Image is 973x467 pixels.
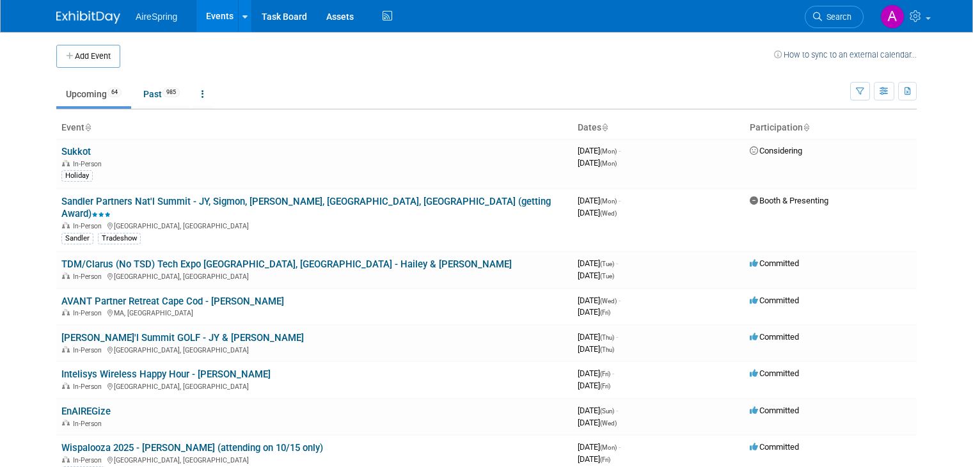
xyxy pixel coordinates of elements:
[73,456,106,464] span: In-Person
[578,146,621,155] span: [DATE]
[134,82,189,106] a: Past985
[750,258,799,268] span: Committed
[62,346,70,352] img: In-Person Event
[62,273,70,279] img: In-Person Event
[600,334,614,341] span: (Thu)
[750,196,828,205] span: Booth & Presenting
[61,368,271,380] a: Intelisys Wireless Happy Hour - [PERSON_NAME]
[62,420,70,426] img: In-Person Event
[578,344,614,354] span: [DATE]
[600,309,610,316] span: (Fri)
[600,148,617,155] span: (Mon)
[61,381,567,391] div: [GEOGRAPHIC_DATA], [GEOGRAPHIC_DATA]
[61,406,111,417] a: EnAIREGize
[56,45,120,68] button: Add Event
[745,117,917,139] th: Participation
[616,406,618,415] span: -
[61,442,323,454] a: Wispalooza 2025 - [PERSON_NAME] (attending on 10/15 only)
[750,332,799,342] span: Committed
[578,454,610,464] span: [DATE]
[803,122,809,132] a: Sort by Participation Type
[822,12,851,22] span: Search
[578,332,618,342] span: [DATE]
[62,160,70,166] img: In-Person Event
[600,273,614,280] span: (Tue)
[61,196,551,219] a: Sandler Partners Nat'l Summit - JY, Sigmon, [PERSON_NAME], [GEOGRAPHIC_DATA], [GEOGRAPHIC_DATA] (...
[578,307,610,317] span: [DATE]
[601,122,608,132] a: Sort by Start Date
[62,222,70,228] img: In-Person Event
[62,456,70,463] img: In-Person Event
[56,82,131,106] a: Upcoming64
[578,406,618,415] span: [DATE]
[616,258,618,268] span: -
[73,160,106,168] span: In-Person
[84,122,91,132] a: Sort by Event Name
[619,146,621,155] span: -
[107,88,122,97] span: 64
[619,196,621,205] span: -
[600,420,617,427] span: (Wed)
[56,117,573,139] th: Event
[578,442,621,452] span: [DATE]
[619,296,621,305] span: -
[750,146,802,155] span: Considering
[774,50,917,59] a: How to sync to an external calendar...
[61,170,93,182] div: Holiday
[578,418,617,427] span: [DATE]
[600,297,617,305] span: (Wed)
[578,208,617,218] span: [DATE]
[162,88,180,97] span: 985
[600,444,617,451] span: (Mon)
[73,309,106,317] span: In-Person
[600,408,614,415] span: (Sun)
[600,346,614,353] span: (Thu)
[62,309,70,315] img: In-Person Event
[578,381,610,390] span: [DATE]
[573,117,745,139] th: Dates
[578,258,618,268] span: [DATE]
[61,220,567,230] div: [GEOGRAPHIC_DATA], [GEOGRAPHIC_DATA]
[578,196,621,205] span: [DATE]
[600,160,617,167] span: (Mon)
[61,332,304,344] a: [PERSON_NAME]'l Summit GOLF - JY & [PERSON_NAME]
[600,260,614,267] span: (Tue)
[578,271,614,280] span: [DATE]
[750,406,799,415] span: Committed
[61,146,91,157] a: Sukkot
[600,210,617,217] span: (Wed)
[73,346,106,354] span: In-Person
[61,454,567,464] div: [GEOGRAPHIC_DATA], [GEOGRAPHIC_DATA]
[600,370,610,377] span: (Fri)
[61,271,567,281] div: [GEOGRAPHIC_DATA], [GEOGRAPHIC_DATA]
[616,332,618,342] span: -
[73,222,106,230] span: In-Person
[880,4,905,29] img: Angie Handal
[136,12,177,22] span: AireSpring
[61,307,567,317] div: MA, [GEOGRAPHIC_DATA]
[98,233,141,244] div: Tradeshow
[61,296,284,307] a: AVANT Partner Retreat Cape Cod - [PERSON_NAME]
[73,273,106,281] span: In-Person
[600,383,610,390] span: (Fri)
[805,6,864,28] a: Search
[61,344,567,354] div: [GEOGRAPHIC_DATA], [GEOGRAPHIC_DATA]
[750,368,799,378] span: Committed
[578,368,614,378] span: [DATE]
[73,420,106,428] span: In-Person
[600,198,617,205] span: (Mon)
[612,368,614,378] span: -
[61,233,93,244] div: Sandler
[62,383,70,389] img: In-Person Event
[600,456,610,463] span: (Fri)
[578,296,621,305] span: [DATE]
[578,158,617,168] span: [DATE]
[750,442,799,452] span: Committed
[61,258,512,270] a: TDM/Clarus (No TSD) Tech Expo [GEOGRAPHIC_DATA], [GEOGRAPHIC_DATA] - Hailey & [PERSON_NAME]
[73,383,106,391] span: In-Person
[619,442,621,452] span: -
[750,296,799,305] span: Committed
[56,11,120,24] img: ExhibitDay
